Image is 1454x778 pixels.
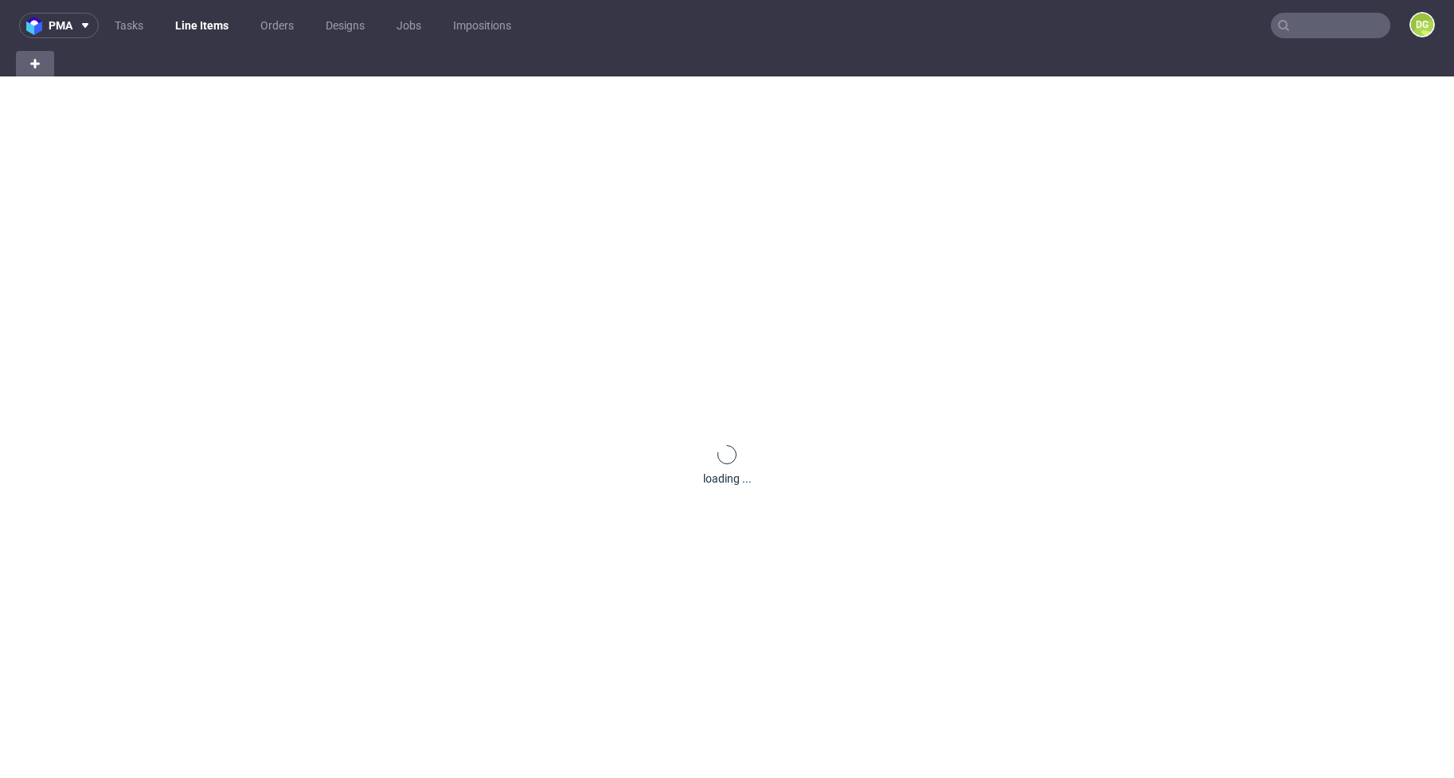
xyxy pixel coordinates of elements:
[316,13,374,38] a: Designs
[444,13,521,38] a: Impositions
[19,13,99,38] button: pma
[26,17,49,35] img: logo
[387,13,431,38] a: Jobs
[105,13,153,38] a: Tasks
[166,13,238,38] a: Line Items
[703,471,752,487] div: loading ...
[49,20,72,31] span: pma
[1411,14,1433,36] figcaption: DG
[251,13,303,38] a: Orders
